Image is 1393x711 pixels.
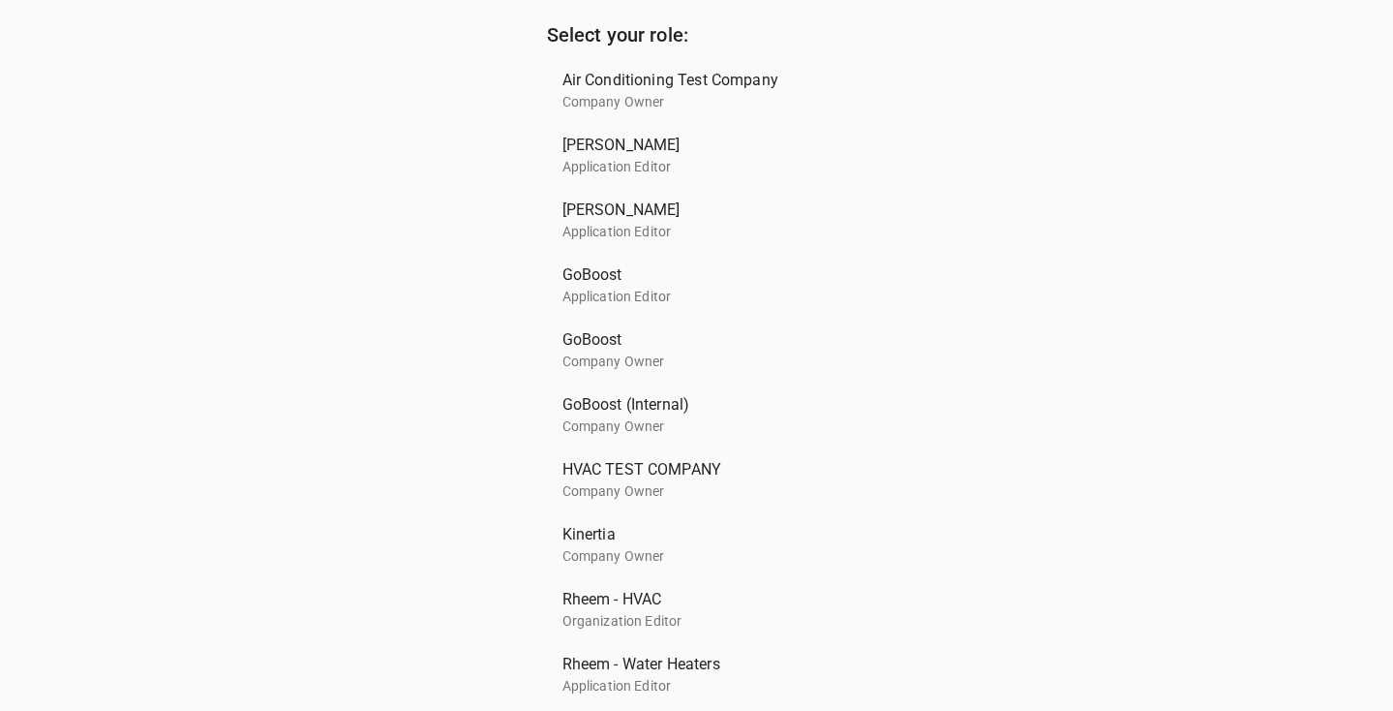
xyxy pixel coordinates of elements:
div: GoBoostCompany Owner [547,318,847,383]
div: GoBoost (Internal)Company Owner [547,383,847,448]
span: GoBoost [562,263,816,287]
div: KinertiaCompany Owner [547,512,847,577]
span: Air Conditioning Test Company [562,69,816,92]
div: GoBoostApplication Editor [547,253,847,318]
p: Company Owner [562,417,816,437]
p: Company Owner [562,546,816,567]
span: [PERSON_NAME] [562,199,816,222]
p: Application Editor [562,676,816,696]
p: Application Editor [562,222,816,242]
p: Company Owner [562,352,816,372]
span: Rheem - HVAC [562,588,816,611]
span: HVAC TEST COMPANY [562,458,816,481]
span: GoBoost (Internal) [562,393,816,417]
p: Application Editor [562,287,816,307]
div: Rheem - Water HeatersApplication Editor [547,642,847,707]
div: Air Conditioning Test CompanyCompany Owner [547,58,847,123]
div: Rheem - HVACOrganization Editor [547,577,847,642]
p: Company Owner [562,92,816,112]
div: HVAC TEST COMPANYCompany Owner [547,448,847,512]
h6: Select your role: [547,19,847,50]
p: Application Editor [562,157,816,177]
p: Organization Editor [562,611,816,632]
span: Kinertia [562,523,816,546]
span: [PERSON_NAME] [562,134,816,157]
p: Company Owner [562,481,816,502]
span: Rheem - Water Heaters [562,653,816,676]
div: [PERSON_NAME]Application Editor [547,123,847,188]
span: GoBoost [562,328,816,352]
div: [PERSON_NAME]Application Editor [547,188,847,253]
